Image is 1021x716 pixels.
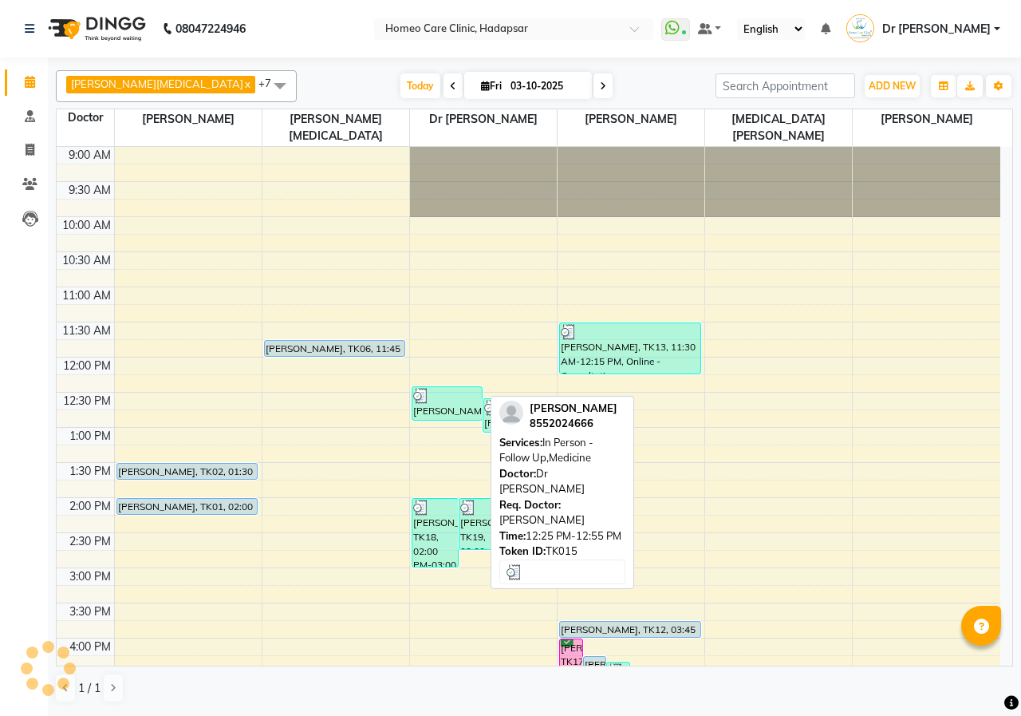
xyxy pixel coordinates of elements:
button: ADD NEW [865,75,920,97]
div: 4:00 PM [66,639,114,655]
b: 08047224946 [175,6,246,51]
div: 12:25 PM-12:55 PM [499,528,625,544]
div: [PERSON_NAME], TK11, 04:15 PM-04:30 PM, In Person - Follow Up [584,657,606,672]
div: 11:00 AM [59,287,114,304]
span: [PERSON_NAME][MEDICAL_DATA] [71,77,243,90]
span: Dr [PERSON_NAME] [882,21,991,38]
span: +7 [258,77,283,89]
img: profile [499,401,523,425]
div: [PERSON_NAME], TK19, 02:00 PM-02:45 PM, In Person - Follow Up,Medicine 1,Medicine [459,499,505,549]
div: Dr [PERSON_NAME] [499,466,625,497]
span: ADD NEW [869,80,916,92]
span: In Person - Follow Up,Medicine [499,436,593,465]
div: 8552024666 [530,416,617,432]
input: Search Appointment [715,73,855,98]
div: 10:30 AM [59,252,114,269]
input: 2025-10-03 [506,74,585,98]
span: [MEDICAL_DATA][PERSON_NAME] [705,109,852,146]
div: [PERSON_NAME], TK15, 12:25 PM-12:55 PM, In Person - Follow Up,Medicine [412,387,482,420]
div: [PERSON_NAME], TK17, 04:00 PM-04:45 PM, Online - Consultation [560,639,582,690]
div: 1:30 PM [66,463,114,480]
span: Time: [499,529,526,542]
div: [PERSON_NAME], TK16, 12:35 PM-01:05 PM, In Person - Follow Up,Medicine [483,399,553,432]
div: 10:00 AM [59,217,114,234]
img: Dr Pooja Doshi [846,14,874,42]
div: TK015 [499,544,625,560]
img: logo [41,6,150,51]
span: Today [400,73,440,98]
span: Req. Doctor: [499,498,561,511]
div: [PERSON_NAME], TK18, 02:00 PM-03:00 PM, In Person - Consultation,Medicine 1 [412,499,458,567]
div: 9:30 AM [65,182,114,199]
div: 11:30 AM [59,322,114,339]
div: 12:00 PM [60,358,114,374]
div: 1:00 PM [66,428,114,445]
span: Doctor: [499,467,536,480]
span: [PERSON_NAME] [115,109,262,129]
div: 2:30 PM [66,533,114,550]
div: [PERSON_NAME], TK01, 02:00 PM-02:15 PM, In Person - Follow Up [117,499,258,514]
span: Dr [PERSON_NAME] [410,109,557,129]
div: [PERSON_NAME] [499,497,625,528]
div: [PERSON_NAME], TK06, 11:45 AM-12:00 PM, In Person - Follow Up [265,341,405,356]
div: [PERSON_NAME], TK02, 01:30 PM-01:45 PM, In Person - Follow Up [117,464,258,479]
div: 3:30 PM [66,603,114,620]
span: [PERSON_NAME] [530,402,617,414]
div: 9:00 AM [65,147,114,164]
div: Doctor [57,109,114,126]
a: x [243,77,250,90]
div: 3:00 PM [66,568,114,585]
span: 1 / 1 [78,680,101,697]
div: [PERSON_NAME], TK13, 11:30 AM-12:15 PM, Online - Consultation [560,323,700,374]
span: [PERSON_NAME] [853,109,1000,129]
span: Fri [477,80,506,92]
div: 12:30 PM [60,393,114,409]
div: 2:00 PM [66,498,114,515]
span: Token ID: [499,544,546,557]
span: [PERSON_NAME][MEDICAL_DATA] [262,109,409,146]
span: Services: [499,436,542,449]
span: [PERSON_NAME] [558,109,704,129]
div: [PERSON_NAME], TK12, 03:45 PM-04:00 PM, In Person - Follow Up [560,622,700,637]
